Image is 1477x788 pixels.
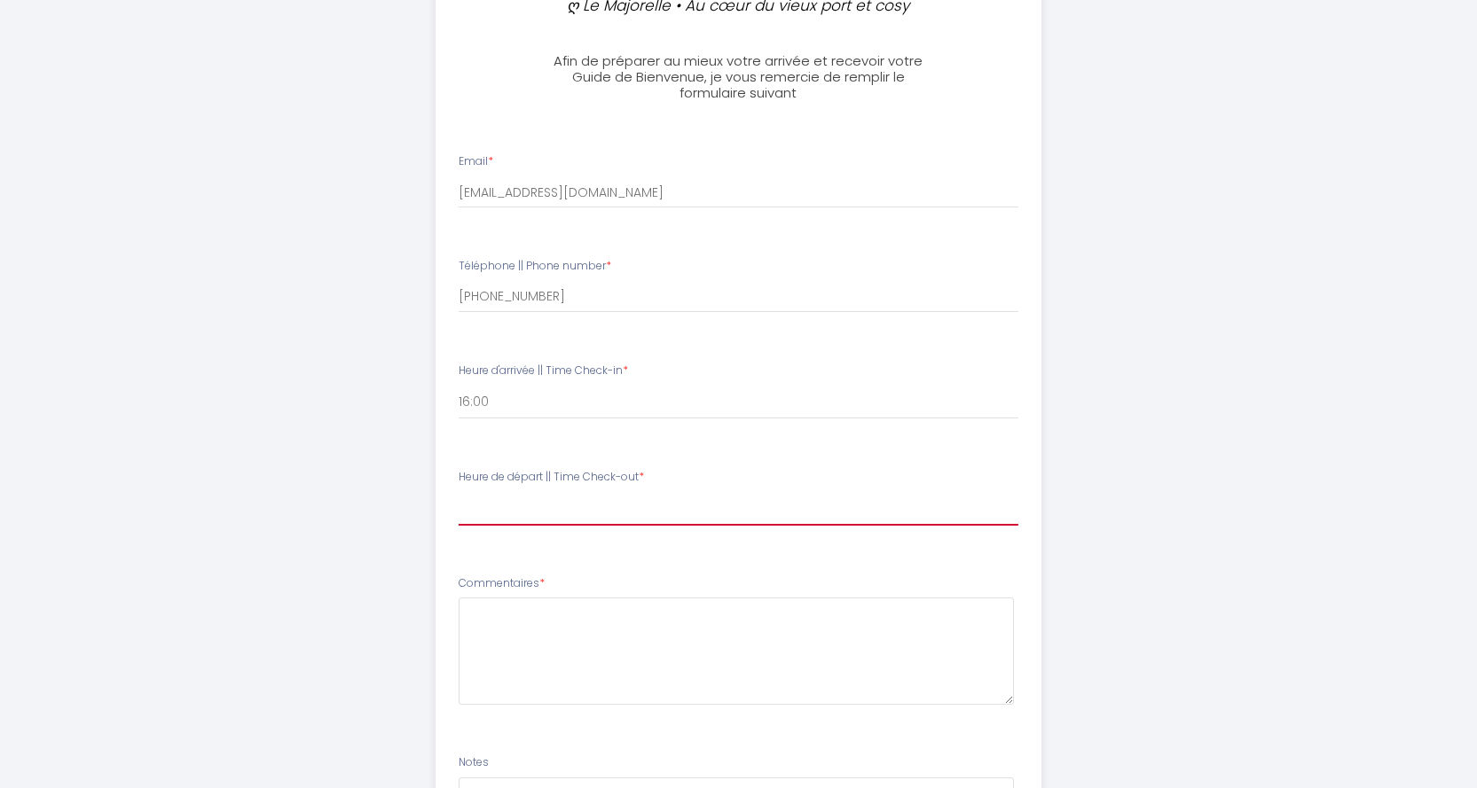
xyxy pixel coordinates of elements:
label: Heure d'arrivée || Time Check-in [459,363,628,379]
label: Téléphone || Phone number [459,258,611,275]
label: Email [459,153,493,170]
label: Notes [459,754,489,771]
label: Commentaires [459,575,545,592]
label: Heure de départ || Time Check-out [459,469,644,486]
h3: Afin de préparer au mieux votre arrivée et recevoir votre Guide de Bienvenue, je vous remercie de... [541,53,936,101]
